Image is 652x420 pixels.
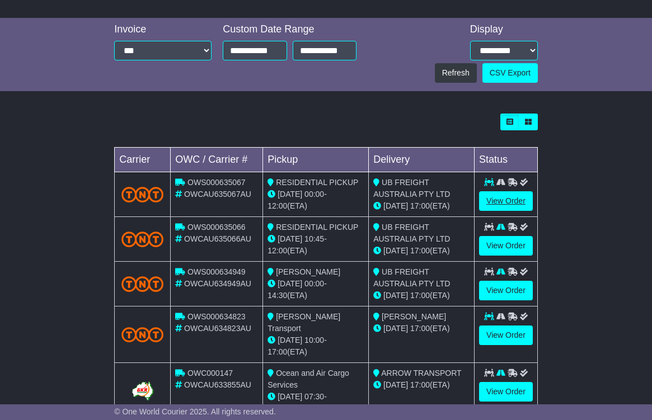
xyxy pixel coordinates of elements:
[268,188,364,212] div: - (ETA)
[369,148,475,172] td: Delivery
[171,148,263,172] td: OWC / Carrier #
[187,223,246,232] span: OWS000635066
[475,148,538,172] td: Status
[383,246,408,255] span: [DATE]
[187,178,246,187] span: OWS000635067
[479,382,533,402] a: View Order
[482,63,538,83] a: CSV Export
[304,190,324,199] span: 00:00
[304,279,324,288] span: 00:00
[479,281,533,300] a: View Order
[373,267,450,288] span: UB FREIGHT AUSTRALIA PTY LTD
[373,178,450,199] span: UB FREIGHT AUSTRALIA PTY LTD
[268,233,364,257] div: - (ETA)
[278,279,302,288] span: [DATE]
[121,276,163,291] img: TNT_Domestic.png
[373,223,450,243] span: UB FREIGHT AUSTRALIA PTY LTD
[410,291,430,300] span: 17:00
[410,380,430,389] span: 17:00
[304,336,324,345] span: 10:00
[373,323,470,334] div: (ETA)
[278,336,302,345] span: [DATE]
[121,327,163,342] img: TNT_Domestic.png
[278,234,302,243] span: [DATE]
[268,246,287,255] span: 12:00
[276,223,358,232] span: RESIDENTIAL PICKUP
[383,324,408,333] span: [DATE]
[410,324,430,333] span: 17:00
[114,23,212,36] div: Invoice
[479,236,533,256] a: View Order
[479,325,533,345] a: View Order
[479,191,533,211] a: View Order
[373,379,470,391] div: (ETA)
[278,392,302,401] span: [DATE]
[268,291,287,300] span: 14:30
[268,312,340,333] span: [PERSON_NAME] Transport
[263,148,369,172] td: Pickup
[373,290,470,301] div: (ETA)
[268,334,364,358] div: - (ETA)
[373,245,470,257] div: (ETA)
[381,369,461,377] span: ARROW TRANSPORT
[382,312,446,321] span: [PERSON_NAME]
[115,148,171,172] td: Carrier
[276,267,340,276] span: [PERSON_NAME]
[278,190,302,199] span: [DATE]
[184,279,251,288] span: OWCAU634949AU
[184,324,251,333] span: OWCAU634823AU
[268,369,349,389] span: Ocean and Air Cargo Services
[268,347,287,356] span: 17:00
[184,190,251,199] span: OWCAU635067AU
[268,278,364,301] div: - (ETA)
[268,391,364,414] div: - (ETA)
[114,407,276,416] span: © One World Courier 2025. All rights reserved.
[410,246,430,255] span: 17:00
[383,380,408,389] span: [DATE]
[121,187,163,202] img: TNT_Domestic.png
[304,392,324,401] span: 07:30
[184,380,251,389] span: OWCAU633855AU
[268,201,287,210] span: 12:00
[383,291,408,300] span: [DATE]
[184,234,251,243] span: OWCAU635066AU
[130,380,156,402] img: GetCarrierServiceLogo
[187,369,233,377] span: OWC000147
[383,201,408,210] span: [DATE]
[121,232,163,247] img: TNT_Domestic.png
[435,63,477,83] button: Refresh
[276,178,358,187] span: RESIDENTIAL PICKUP
[373,200,470,212] div: (ETA)
[187,267,246,276] span: OWS000634949
[223,23,357,36] div: Custom Date Range
[304,234,324,243] span: 10:45
[410,201,430,210] span: 17:00
[187,312,246,321] span: OWS000634823
[470,23,538,36] div: Display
